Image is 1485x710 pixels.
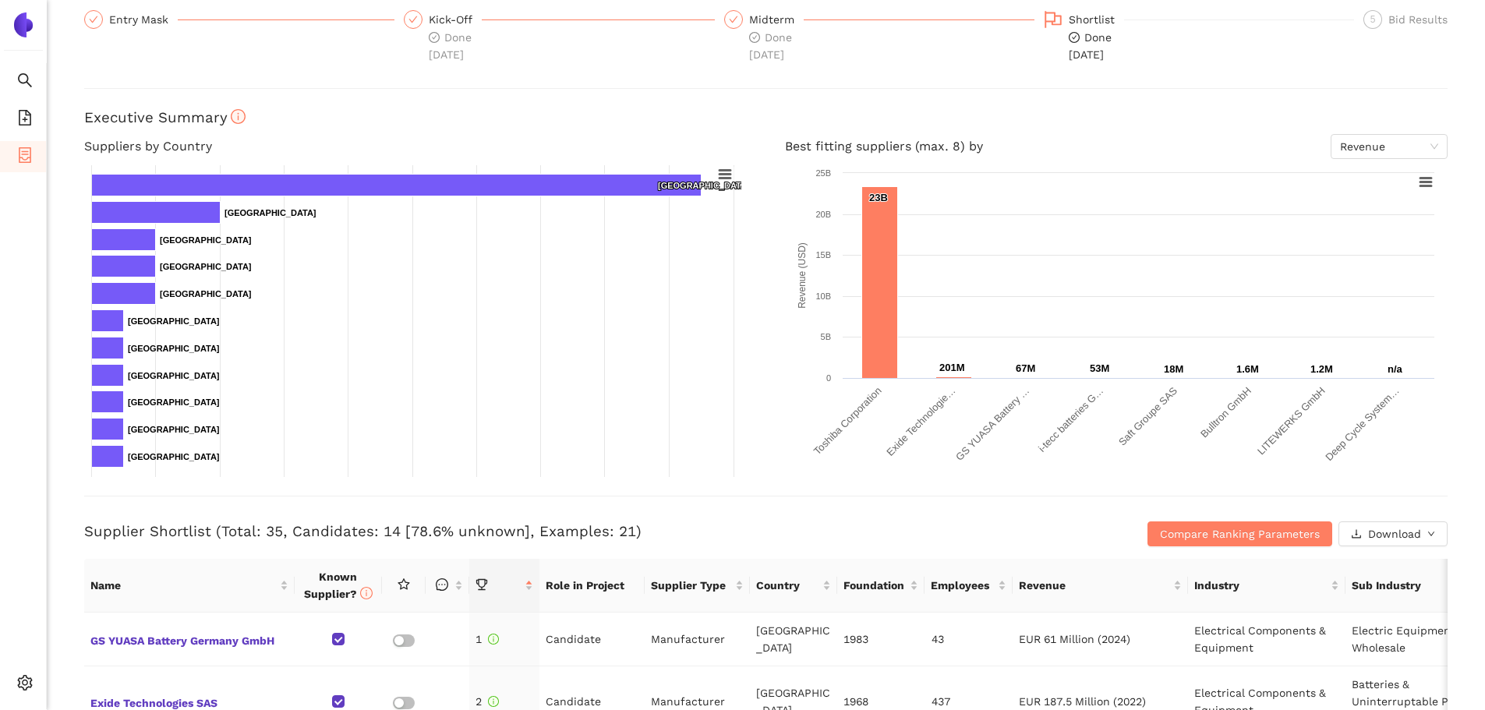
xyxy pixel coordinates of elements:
text: 201M [939,362,965,373]
span: Supplier Type [651,577,732,594]
text: 5B [820,332,830,341]
text: [GEOGRAPHIC_DATA] [128,316,220,326]
td: [GEOGRAPHIC_DATA] [750,613,837,666]
div: Shortlistcheck-circleDone[DATE] [1044,10,1354,63]
th: this column is sortable [426,559,469,613]
span: check-circle [749,32,760,43]
text: Toshiba Corporation [811,385,883,457]
td: Manufacturer [645,613,750,666]
span: Foundation [843,577,907,594]
text: GS YUASA Battery … [953,385,1031,463]
text: [GEOGRAPHIC_DATA] [128,452,220,461]
th: this column's title is Foundation,this column is sortable [837,559,925,613]
img: Logo [11,12,36,37]
button: Compare Ranking Parameters [1147,521,1332,546]
span: info-circle [488,634,499,645]
text: 15B [815,250,831,260]
span: check [89,15,98,24]
span: star [398,578,410,591]
span: Bid Results [1388,13,1448,26]
th: this column's title is Industry,this column is sortable [1188,559,1345,613]
button: downloadDownloaddown [1338,521,1448,546]
text: Exide Technologie… [884,385,957,458]
span: trophy [476,578,488,591]
text: [GEOGRAPHIC_DATA] [225,208,316,217]
text: Bulltron GmbH [1198,385,1253,440]
span: Known Supplier? [304,570,373,600]
span: Revenue [1019,577,1170,594]
text: 67M [1016,362,1035,374]
span: Revenue [1340,135,1438,158]
div: Shortlist [1069,10,1124,29]
span: message [436,578,448,591]
span: check [729,15,738,24]
text: LITEWERKS GmbH [1255,385,1328,457]
text: [GEOGRAPHIC_DATA] [128,371,220,380]
td: Electrical Components & Equipment [1188,613,1345,666]
span: Download [1368,525,1421,542]
span: Sub Industry [1352,577,1485,594]
span: setting [17,669,33,701]
text: i-tecc batteries G… [1035,385,1105,454]
span: check-circle [429,32,440,43]
text: 1.6M [1236,363,1259,375]
text: 10B [815,291,831,301]
span: Done [DATE] [429,31,472,61]
text: [GEOGRAPHIC_DATA] [128,344,220,353]
h4: Best fitting suppliers (max. 8) by [785,134,1448,159]
span: 1 [476,633,499,645]
h4: Suppliers by Country [84,134,748,159]
text: 25B [815,168,831,178]
span: file-add [17,104,33,136]
text: Revenue (USD) [797,242,808,309]
text: 0 [826,373,830,383]
td: Candidate [539,613,645,666]
text: [GEOGRAPHIC_DATA] [160,235,252,245]
th: Role in Project [539,559,645,613]
text: [GEOGRAPHIC_DATA] [128,425,220,434]
div: Kick-Off [429,10,482,29]
span: info-circle [488,696,499,707]
span: download [1351,528,1362,541]
td: 1983 [837,613,925,666]
text: Deep Cycle System… [1323,385,1402,464]
text: 23B [869,192,888,203]
text: 53M [1090,362,1109,374]
span: Done [DATE] [749,31,792,61]
div: Entry Mask [84,10,394,29]
text: [GEOGRAPHIC_DATA] [160,289,252,298]
span: info-circle [360,587,373,599]
span: EUR 61 Million (2024) [1019,633,1130,645]
span: check-circle [1069,32,1080,43]
th: this column's title is Country,this column is sortable [750,559,837,613]
th: this column's title is Employees,this column is sortable [925,559,1012,613]
text: 18M [1164,363,1183,375]
span: GS YUASA Battery Germany GmbH [90,629,288,649]
span: 2 [476,695,499,708]
text: n/a [1388,363,1403,375]
span: Industry [1194,577,1328,594]
text: [GEOGRAPHIC_DATA] [658,181,750,190]
text: [GEOGRAPHIC_DATA] [160,262,252,271]
span: container [17,142,33,173]
div: Entry Mask [109,10,178,29]
span: check [408,15,418,24]
div: Midterm [749,10,804,29]
span: search [17,67,33,98]
th: this column's title is Revenue,this column is sortable [1013,559,1188,613]
span: Done [DATE] [1069,31,1112,61]
text: [GEOGRAPHIC_DATA] [128,397,220,407]
td: 43 [925,613,1013,666]
text: 20B [815,210,831,219]
text: 1.2M [1310,363,1333,375]
span: Employees [931,577,994,594]
span: down [1427,530,1435,539]
th: this column's title is Name,this column is sortable [84,559,295,613]
span: Name [90,577,277,594]
h3: Executive Summary [84,108,1448,128]
span: info-circle [231,109,246,124]
span: 5 [1370,14,1376,25]
span: Country [756,577,819,594]
span: flag [1044,10,1062,29]
text: Saft Groupe SAS [1116,384,1179,447]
